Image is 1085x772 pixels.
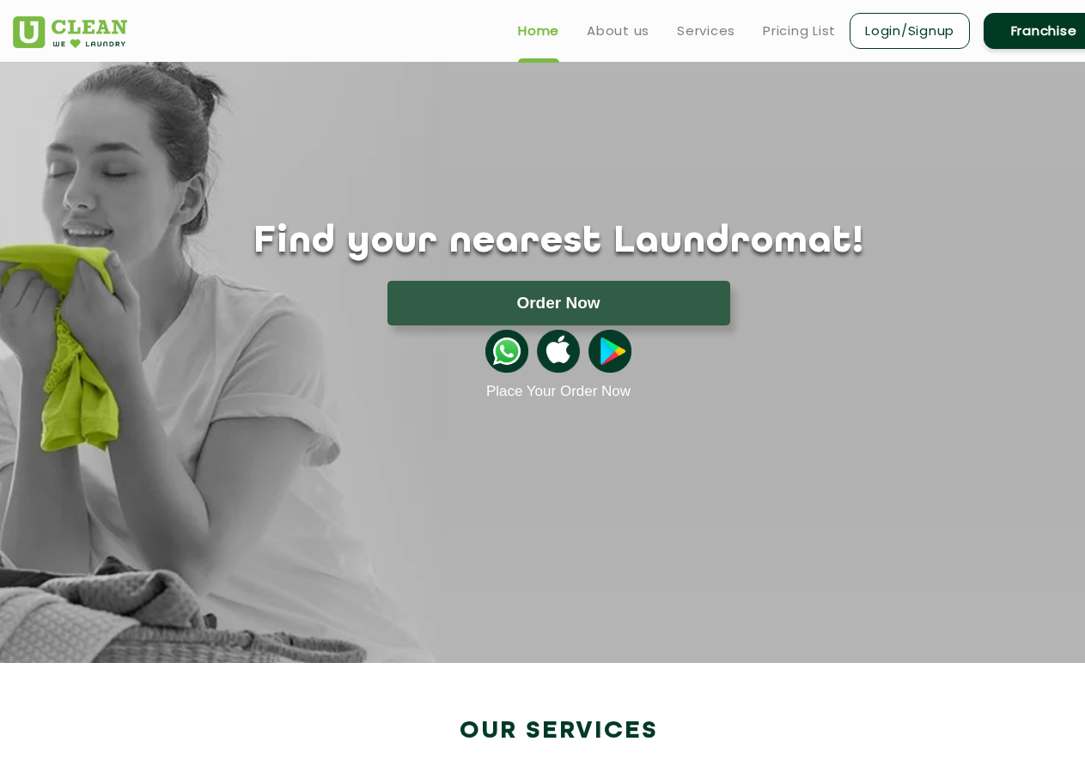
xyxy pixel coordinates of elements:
a: Home [518,21,559,41]
img: UClean Laundry and Dry Cleaning [13,16,127,48]
button: Order Now [387,281,730,325]
a: Services [677,21,735,41]
a: Place Your Order Now [486,383,631,400]
a: Pricing List [763,21,836,41]
img: apple-icon.png [537,330,580,373]
a: About us [587,21,649,41]
img: whatsappicon.png [485,330,528,373]
a: Login/Signup [850,13,970,49]
img: playstoreicon.png [588,330,631,373]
